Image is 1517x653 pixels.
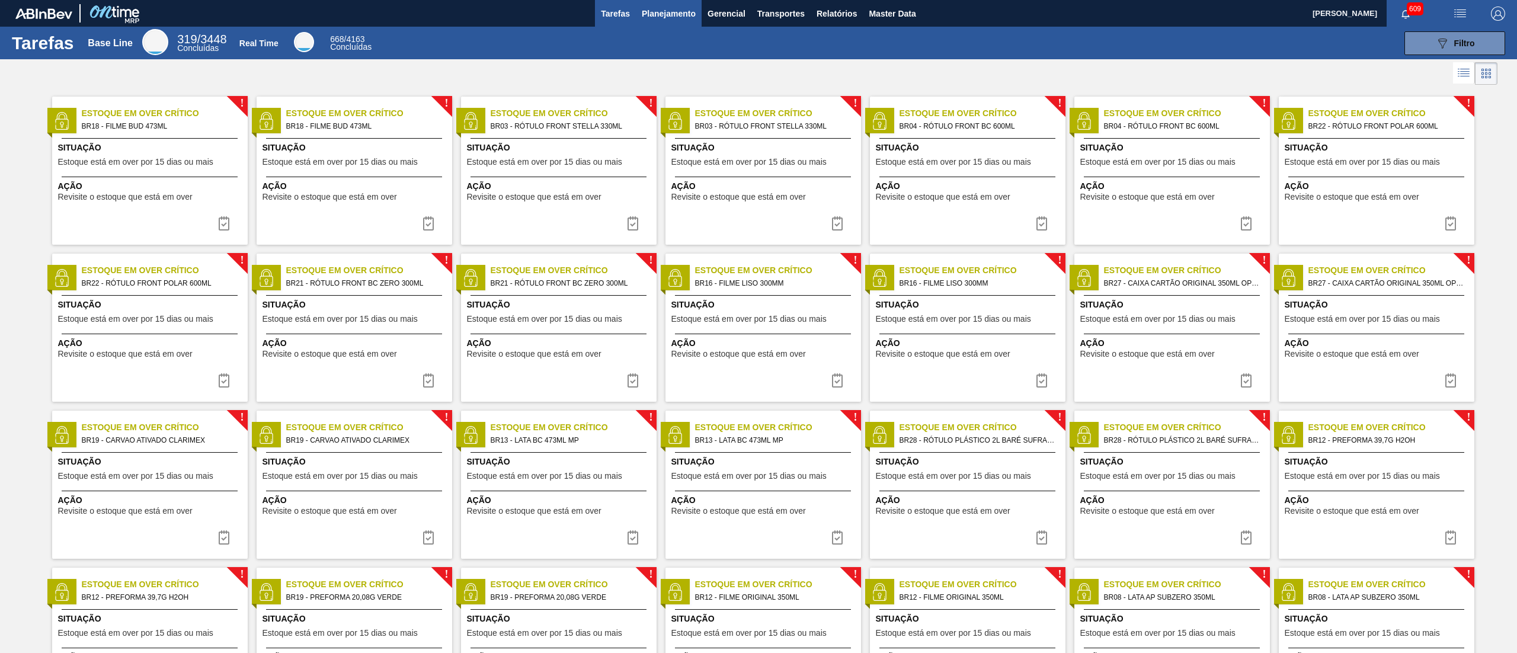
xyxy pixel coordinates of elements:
[1285,629,1440,638] span: Estoque está em over por 15 dias ou mais
[1104,120,1260,133] span: BR04 - RÓTULO FRONT BC 600ML
[649,413,652,422] span: !
[467,180,654,193] span: Ação
[263,350,397,358] span: Revisite o estoque que está em over
[1308,591,1465,604] span: BR08 - LATA AP SUBZERO 350ML
[1080,350,1215,358] span: Revisite o estoque que está em over
[671,158,827,167] span: Estoque está em over por 15 dias ou mais
[1436,526,1465,549] button: icon-task complete
[1035,373,1049,388] img: icon-task complete
[695,591,852,604] span: BR12 - FILME ORIGINAL 350ML
[491,591,647,604] span: BR19 - PREFORMA 20,08G VERDE
[286,264,452,277] span: Estoque em Over Crítico
[1436,212,1465,235] div: Completar tarefa: 30279169
[1444,530,1458,545] img: icon-task complete
[695,277,852,290] span: BR16 - FILME LISO 300MM
[491,277,647,290] span: BR21 - RÓTULO FRONT BC ZERO 300ML
[695,264,861,277] span: Estoque em Over Crítico
[666,583,684,601] img: status
[53,269,71,287] img: status
[1308,107,1474,120] span: Estoque em Over Crítico
[853,256,857,265] span: !
[1436,369,1465,392] div: Completar tarefa: 30279172
[695,578,861,591] span: Estoque em Over Crítico
[1028,212,1056,235] button: icon-task complete
[467,337,654,350] span: Ação
[491,107,657,120] span: Estoque em Over Crítico
[666,269,684,287] img: status
[491,421,657,434] span: Estoque em Over Crítico
[414,212,443,235] div: Completar tarefa: 30279166
[1387,5,1425,22] button: Notificações
[823,369,852,392] div: Completar tarefa: 30279171
[210,212,238,235] button: icon-task complete
[900,591,1056,604] span: BR12 - FILME ORIGINAL 350ML
[1285,299,1471,311] span: Situação
[1104,107,1270,120] span: Estoque em Over Crítico
[286,277,443,290] span: BR21 - RÓTULO FRONT BC ZERO 300ML
[491,120,647,133] span: BR03 - RÓTULO FRONT STELLA 330ML
[142,29,168,55] div: Base Line
[671,193,806,201] span: Revisite o estoque que está em over
[82,578,248,591] span: Estoque em Over Crítico
[467,456,654,468] span: Situação
[467,299,654,311] span: Situação
[58,158,213,167] span: Estoque está em over por 15 dias ou mais
[1058,570,1061,579] span: !
[1279,269,1297,287] img: status
[286,120,443,133] span: BR18 - FILME BUD 473ML
[462,583,479,601] img: status
[263,507,397,516] span: Revisite o estoque que está em over
[671,613,858,625] span: Situação
[53,583,71,601] img: status
[1232,369,1260,392] button: icon-task complete
[217,530,231,545] img: icon-task complete
[823,212,852,235] div: Completar tarefa: 30279167
[870,426,888,444] img: status
[1262,256,1266,265] span: !
[1308,264,1474,277] span: Estoque em Over Crítico
[263,456,449,468] span: Situação
[444,413,448,422] span: !
[1080,193,1215,201] span: Revisite o estoque que está em over
[217,216,231,231] img: icon-task complete
[58,629,213,638] span: Estoque está em over por 15 dias ou mais
[286,578,452,591] span: Estoque em Over Crítico
[1028,526,1056,549] button: icon-task complete
[1285,507,1419,516] span: Revisite o estoque que está em over
[1467,256,1470,265] span: !
[491,434,647,447] span: BR13 - LATA BC 473ML MP
[823,212,852,235] button: icon-task complete
[876,315,1031,324] span: Estoque está em over por 15 dias ou mais
[53,112,71,130] img: status
[1467,570,1470,579] span: !
[1285,456,1471,468] span: Situação
[1035,216,1049,231] img: icon-task complete
[286,434,443,447] span: BR19 - CARVAO ATIVADO CLARIMEX
[1436,212,1465,235] button: icon-task complete
[58,337,245,350] span: Ação
[876,472,1031,481] span: Estoque está em over por 15 dias ou mais
[900,107,1065,120] span: Estoque em Over Crítico
[830,530,844,545] img: icon-task complete
[1285,613,1471,625] span: Situação
[240,570,244,579] span: !
[1232,212,1260,235] div: Completar tarefa: 30279168
[421,216,436,231] img: icon-task complete
[467,494,654,507] span: Ação
[58,472,213,481] span: Estoque está em over por 15 dias ou mais
[421,373,436,388] img: icon-task complete
[1285,350,1419,358] span: Revisite o estoque que está em over
[82,264,248,277] span: Estoque em Over Crítico
[1080,507,1215,516] span: Revisite o estoque que está em over
[619,369,647,392] div: Completar tarefa: 30279170
[695,120,852,133] span: BR03 - RÓTULO FRONT STELLA 330ML
[467,350,601,358] span: Revisite o estoque que está em over
[1436,526,1465,549] div: Completar tarefa: 30279176
[876,299,1062,311] span: Situação
[671,142,858,154] span: Situação
[876,180,1062,193] span: Ação
[876,629,1031,638] span: Estoque está em over por 15 dias ou mais
[695,107,861,120] span: Estoque em Over Crítico
[491,264,657,277] span: Estoque em Over Crítico
[240,256,244,265] span: !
